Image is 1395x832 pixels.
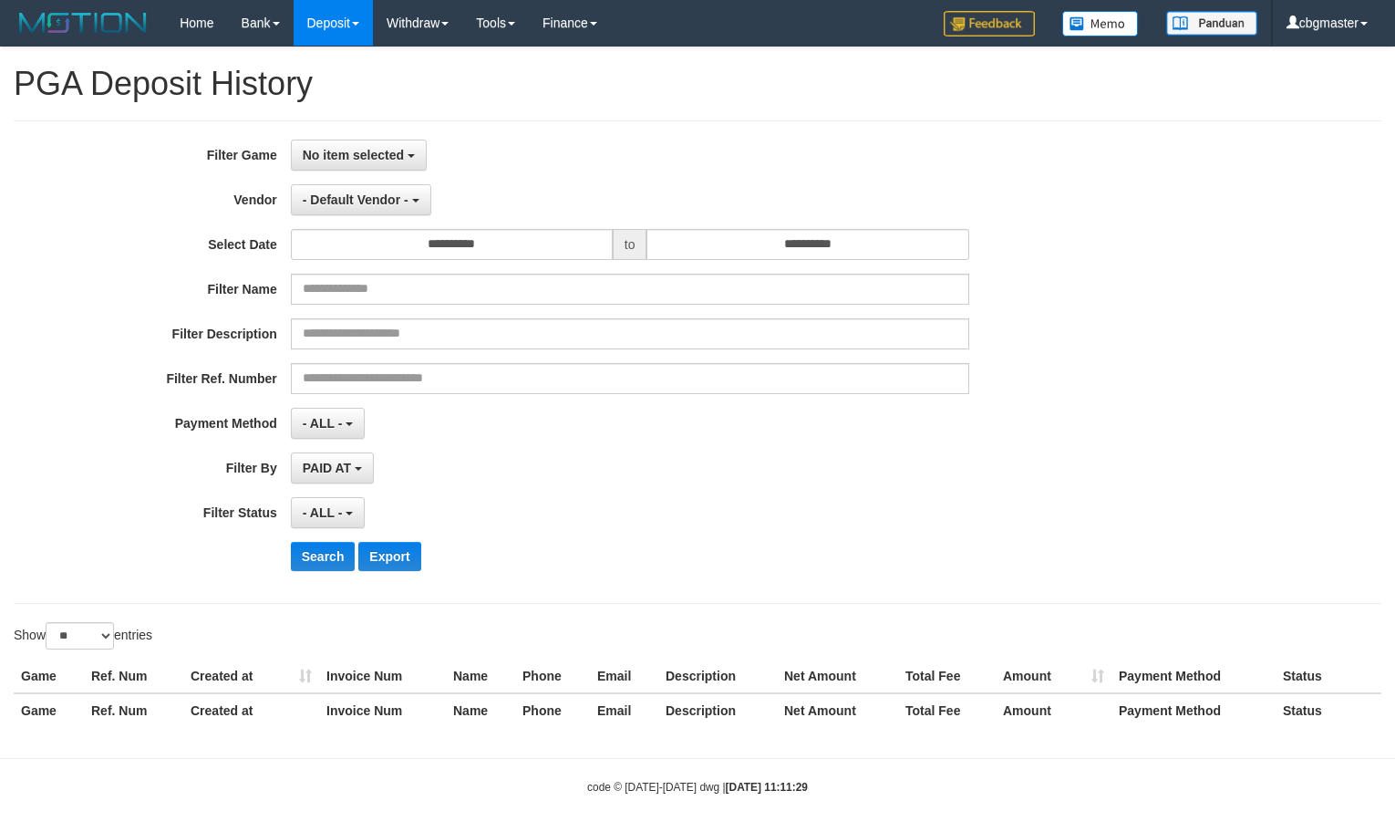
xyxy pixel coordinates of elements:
select: Showentries [46,622,114,650]
button: - ALL - [291,408,365,439]
th: Description [658,693,777,727]
th: Ref. Num [84,693,183,727]
th: Description [658,660,777,693]
th: Ref. Num [84,660,183,693]
button: No item selected [291,140,427,171]
th: Game [14,660,84,693]
img: Button%20Memo.svg [1062,11,1139,36]
span: - Default Vendor - [303,192,408,207]
th: Invoice Num [319,693,446,727]
button: Search [291,542,356,571]
th: Status [1276,660,1381,693]
strong: [DATE] 11:11:29 [726,781,808,794]
th: Phone [515,660,590,693]
th: Game [14,693,84,727]
span: - ALL - [303,505,343,520]
span: to [613,229,647,260]
img: Feedback.jpg [944,11,1035,36]
button: - Default Vendor - [291,184,431,215]
th: Total Fee [898,693,996,727]
th: Amount [996,660,1111,693]
th: Email [590,693,658,727]
th: Net Amount [777,693,898,727]
button: PAID AT [291,452,374,484]
th: Total Fee [898,660,996,693]
th: Payment Method [1111,660,1276,693]
th: Phone [515,693,590,727]
button: Export [358,542,420,571]
span: - ALL - [303,416,343,431]
button: - ALL - [291,497,365,528]
th: Email [590,660,658,693]
label: Show entries [14,622,152,650]
th: Amount [996,693,1111,727]
img: MOTION_logo.png [14,9,152,36]
h1: PGA Deposit History [14,66,1381,102]
img: panduan.png [1166,11,1257,36]
th: Created at [183,693,319,727]
th: Invoice Num [319,660,446,693]
small: code © [DATE]-[DATE] dwg | [587,781,808,794]
th: Name [446,693,515,727]
th: Net Amount [777,660,898,693]
th: Payment Method [1111,693,1276,727]
span: No item selected [303,148,404,162]
th: Created at [183,660,319,693]
th: Status [1276,693,1381,727]
span: PAID AT [303,461,351,475]
th: Name [446,660,515,693]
